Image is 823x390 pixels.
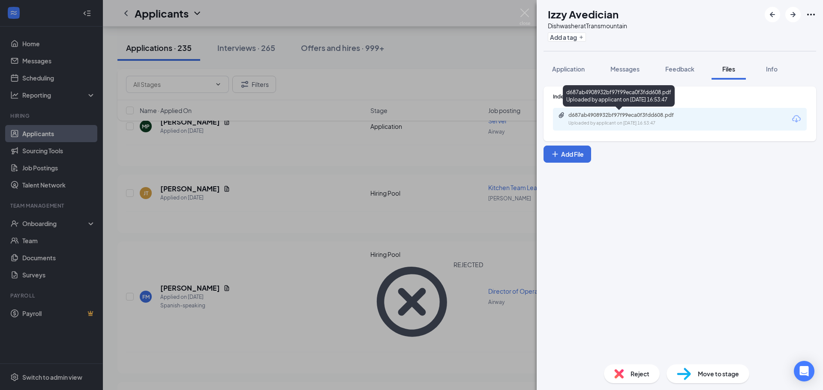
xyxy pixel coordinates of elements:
svg: Plus [551,150,559,158]
div: Indeed Resume [553,93,807,100]
div: Dishwasher at Transmountain [548,21,627,30]
span: Files [722,65,735,73]
div: Uploaded by applicant on [DATE] 16:53:47 [568,120,697,127]
button: PlusAdd a tag [548,33,586,42]
span: Move to stage [698,369,739,378]
svg: ArrowRight [788,9,798,20]
span: Feedback [665,65,694,73]
span: Messages [610,65,640,73]
button: Add FilePlus [544,146,591,163]
svg: Ellipses [806,9,816,20]
span: Info [766,65,778,73]
div: Open Intercom Messenger [794,361,814,381]
span: Reject [631,369,649,378]
svg: ArrowLeftNew [767,9,778,20]
div: d687ab4908932bf97f99eca0f3fdd608.pdf [568,112,688,119]
h1: Izzy Avedician [548,7,619,21]
div: d687ab4908932bf97f99eca0f3fdd608.pdf Uploaded by applicant on [DATE] 16:53:47 [563,85,675,107]
svg: Paperclip [558,112,565,119]
span: Application [552,65,585,73]
button: ArrowRight [785,7,801,22]
button: ArrowLeftNew [765,7,780,22]
svg: Download [791,114,802,124]
svg: Plus [579,35,584,40]
a: Paperclipd687ab4908932bf97f99eca0f3fdd608.pdfUploaded by applicant on [DATE] 16:53:47 [558,112,697,127]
